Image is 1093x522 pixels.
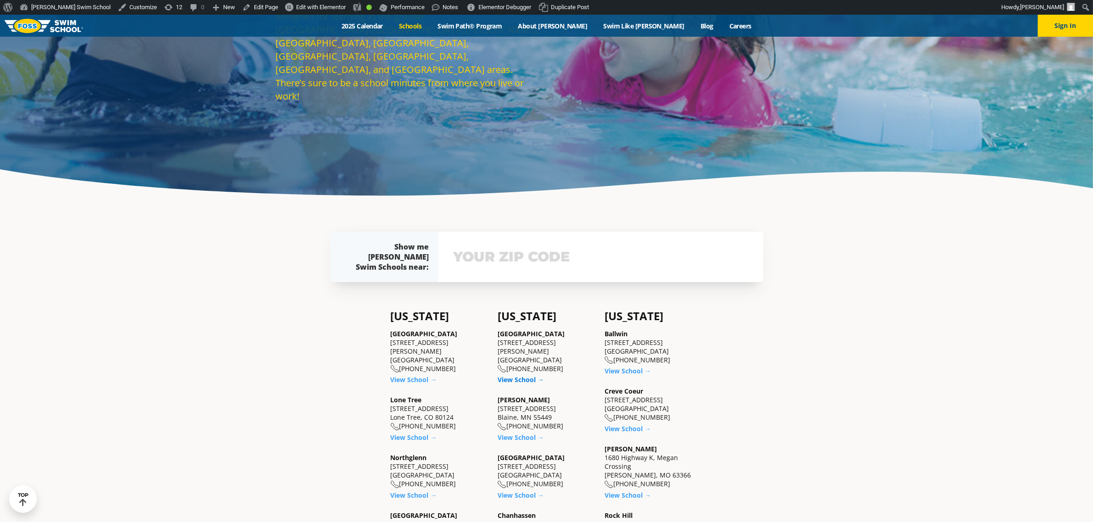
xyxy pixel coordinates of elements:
[605,444,657,453] a: [PERSON_NAME]
[498,395,595,431] div: [STREET_ADDRESS] Blaine, MN 55449 [PHONE_NUMBER]
[391,491,437,500] a: View School →
[721,22,759,30] a: Careers
[498,481,506,489] img: location-phone-o-icon.svg
[498,310,595,322] h4: [US_STATE]
[391,375,437,384] a: View School →
[498,433,544,442] a: View School →
[334,22,391,30] a: 2025 Calendar
[391,365,399,373] img: location-phone-o-icon.svg
[498,365,506,373] img: location-phone-o-icon.svg
[451,244,751,270] input: YOUR ZIP CODE
[605,491,651,500] a: View School →
[391,22,430,30] a: Schools
[605,356,613,364] img: location-phone-o-icon.svg
[605,329,628,338] a: Ballwin
[391,453,427,462] a: Northglenn
[391,395,422,404] a: Lone Tree
[1020,4,1064,11] span: [PERSON_NAME]
[605,444,702,489] div: 1680 Highway K, Megan Crossing [PERSON_NAME], MO 63366 [PHONE_NUMBER]
[498,491,544,500] a: View School →
[391,453,488,489] div: [STREET_ADDRESS] [GEOGRAPHIC_DATA] [PHONE_NUMBER]
[605,424,651,433] a: View School →
[391,423,399,431] img: location-phone-o-icon.svg
[595,22,693,30] a: Swim Like [PERSON_NAME]
[391,329,458,338] a: [GEOGRAPHIC_DATA]
[605,310,702,322] h4: [US_STATE]
[498,453,565,462] a: [GEOGRAPHIC_DATA]
[391,511,458,520] a: [GEOGRAPHIC_DATA]
[605,414,613,422] img: location-phone-o-icon.svg
[1038,15,1093,37] button: Sign In
[366,5,372,10] div: Good
[498,453,595,489] div: [STREET_ADDRESS] [GEOGRAPHIC_DATA] [PHONE_NUMBER]
[391,329,488,373] div: [STREET_ADDRESS][PERSON_NAME] [GEOGRAPHIC_DATA] [PHONE_NUMBER]
[498,329,565,338] a: [GEOGRAPHIC_DATA]
[498,511,536,520] a: Chanhassen
[498,329,595,373] div: [STREET_ADDRESS][PERSON_NAME] [GEOGRAPHIC_DATA] [PHONE_NUMBER]
[391,433,437,442] a: View School →
[391,481,399,489] img: location-phone-o-icon.svg
[605,387,702,422] div: [STREET_ADDRESS] [GEOGRAPHIC_DATA] [PHONE_NUMBER]
[605,387,643,395] a: Creve Coeur
[605,329,702,365] div: [STREET_ADDRESS] [GEOGRAPHIC_DATA] [PHONE_NUMBER]
[296,4,346,11] span: Edit with Elementor
[605,511,633,520] a: Rock Hill
[348,242,429,272] div: Show me [PERSON_NAME] Swim Schools near:
[510,22,595,30] a: About [PERSON_NAME]
[498,375,544,384] a: View School →
[5,19,83,33] img: FOSS Swim School Logo
[391,395,488,431] div: [STREET_ADDRESS] Lone Tree, CO 80124 [PHONE_NUMBER]
[498,395,550,404] a: [PERSON_NAME]
[498,423,506,431] img: location-phone-o-icon.svg
[692,22,721,30] a: Blog
[605,481,613,489] img: location-phone-o-icon.svg
[430,22,510,30] a: Swim Path® Program
[605,367,651,375] a: View School →
[18,492,28,506] div: TOP
[391,310,488,322] h4: [US_STATE]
